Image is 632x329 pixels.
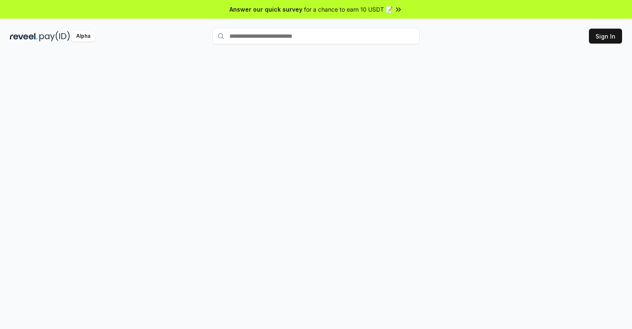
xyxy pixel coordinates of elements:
[39,31,70,41] img: pay_id
[589,29,622,44] button: Sign In
[229,5,302,14] span: Answer our quick survey
[72,31,95,41] div: Alpha
[304,5,393,14] span: for a chance to earn 10 USDT 📝
[10,31,38,41] img: reveel_dark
